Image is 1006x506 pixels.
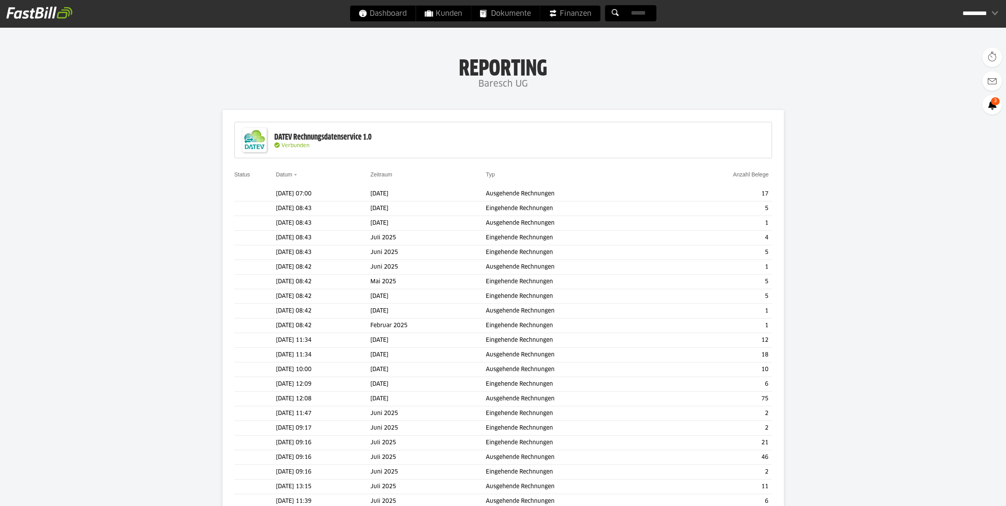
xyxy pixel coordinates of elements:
td: Juni 2025 [370,406,486,421]
td: [DATE] 11:47 [276,406,370,421]
td: [DATE] 12:09 [276,377,370,392]
iframe: Öffnet ein Widget, in dem Sie weitere Informationen finden [945,482,998,502]
td: 75 [668,392,772,406]
td: Eingehende Rechnungen [486,318,668,333]
span: Kunden [425,6,462,21]
td: 21 [668,436,772,450]
img: fastbill_logo_white.png [6,6,72,19]
td: Juli 2025 [370,450,486,465]
td: 1 [668,260,772,275]
td: Eingehende Rechnungen [486,201,668,216]
td: Ausgehende Rechnungen [486,392,668,406]
td: Ausgehende Rechnungen [486,216,668,231]
td: Eingehende Rechnungen [486,275,668,289]
td: 18 [668,348,772,362]
td: Juni 2025 [370,465,486,479]
td: Ausgehende Rechnungen [486,362,668,377]
td: [DATE] 11:34 [276,348,370,362]
td: [DATE] 09:17 [276,421,370,436]
td: [DATE] 08:43 [276,201,370,216]
td: 2 [668,406,772,421]
td: Eingehende Rechnungen [486,436,668,450]
td: 1 [668,216,772,231]
div: DATEV Rechnungsdatenservice 1.0 [274,132,372,142]
td: Ausgehende Rechnungen [486,479,668,494]
td: 2 [668,421,772,436]
td: 1 [668,318,772,333]
a: Datum [276,171,292,178]
td: [DATE] 08:42 [276,304,370,318]
td: Eingehende Rechnungen [486,465,668,479]
td: [DATE] 07:00 [276,187,370,201]
a: Typ [486,171,495,178]
td: 5 [668,245,772,260]
a: Anzahl Belege [733,171,768,178]
td: Ausgehende Rechnungen [486,450,668,465]
td: [DATE] [370,187,486,201]
td: [DATE] 08:42 [276,275,370,289]
a: Status [234,171,250,178]
td: 5 [668,275,772,289]
a: Zeitraum [370,171,392,178]
td: [DATE] [370,289,486,304]
td: Eingehende Rechnungen [486,289,668,304]
td: [DATE] 08:42 [276,289,370,304]
span: Verbunden [281,143,310,148]
td: [DATE] [370,348,486,362]
td: 17 [668,187,772,201]
td: 11 [668,479,772,494]
td: Mai 2025 [370,275,486,289]
img: sort_desc.gif [294,174,299,176]
td: [DATE] 08:43 [276,216,370,231]
td: [DATE] [370,304,486,318]
td: [DATE] [370,362,486,377]
span: Dashboard [359,6,407,21]
td: 2 [668,465,772,479]
td: Eingehende Rechnungen [486,245,668,260]
td: Ausgehende Rechnungen [486,187,668,201]
td: Eingehende Rechnungen [486,421,668,436]
td: [DATE] 09:16 [276,465,370,479]
a: Finanzen [540,6,600,21]
td: Ausgehende Rechnungen [486,260,668,275]
td: 6 [668,377,772,392]
td: Ausgehende Rechnungen [486,304,668,318]
td: [DATE] 10:00 [276,362,370,377]
span: Finanzen [549,6,591,21]
td: [DATE] 11:34 [276,333,370,348]
td: Juli 2025 [370,231,486,245]
td: [DATE] [370,201,486,216]
td: 1 [668,304,772,318]
td: Eingehende Rechnungen [486,231,668,245]
td: [DATE] 13:15 [276,479,370,494]
td: [DATE] 08:42 [276,318,370,333]
span: 3 [991,97,1000,105]
td: 5 [668,289,772,304]
td: [DATE] 09:16 [276,436,370,450]
td: Ausgehende Rechnungen [486,348,668,362]
td: [DATE] 12:08 [276,392,370,406]
span: Dokumente [480,6,531,21]
td: Juli 2025 [370,479,486,494]
td: 4 [668,231,772,245]
td: [DATE] [370,216,486,231]
a: 3 [982,95,1002,115]
td: [DATE] [370,377,486,392]
td: 5 [668,201,772,216]
td: [DATE] 09:16 [276,450,370,465]
td: [DATE] 08:43 [276,245,370,260]
td: 46 [668,450,772,465]
a: Dokumente [471,6,540,21]
td: Juni 2025 [370,421,486,436]
td: Februar 2025 [370,318,486,333]
td: Eingehende Rechnungen [486,406,668,421]
td: 10 [668,362,772,377]
td: [DATE] 08:43 [276,231,370,245]
td: 12 [668,333,772,348]
td: [DATE] [370,392,486,406]
a: Dashboard [350,6,415,21]
td: Juni 2025 [370,260,486,275]
td: Eingehende Rechnungen [486,333,668,348]
td: Juli 2025 [370,436,486,450]
td: [DATE] 08:42 [276,260,370,275]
